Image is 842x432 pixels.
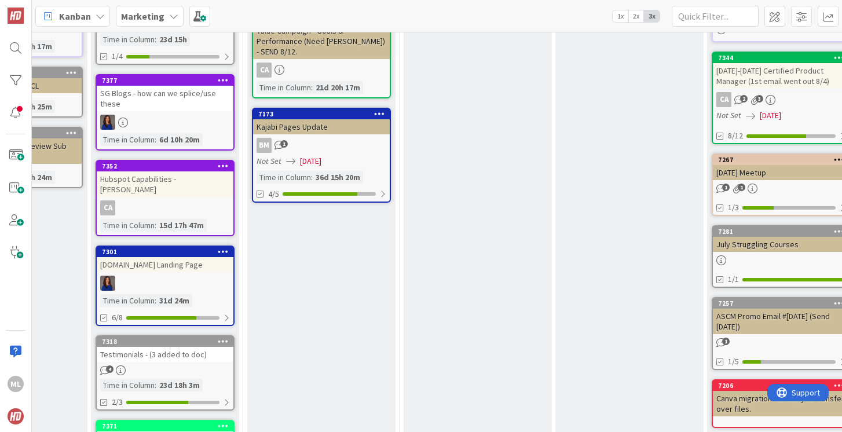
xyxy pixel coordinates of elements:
span: : [311,81,313,94]
span: 1 [280,140,288,148]
span: 1 [738,184,745,191]
div: 7318Testimonials - (3 added to doc) [97,336,233,362]
span: Kanban [59,9,91,23]
div: ML [8,376,24,392]
span: 8/12 [728,130,743,142]
span: : [155,219,156,232]
span: : [155,294,156,307]
div: SL [97,276,233,291]
div: Hubspot Capabilities - [PERSON_NAME] [97,171,233,197]
div: CA [100,200,115,215]
div: 7318 [102,338,233,346]
span: 1 [722,338,730,345]
div: Time in Column [100,379,155,391]
div: 7301 [97,247,233,257]
img: avatar [8,408,24,424]
div: [DOMAIN_NAME] Landing Page [97,257,233,272]
div: 7352Hubspot Capabilities - [PERSON_NAME] [97,161,233,197]
div: 7371 [102,422,233,430]
div: BM [253,138,390,153]
a: 7301[DOMAIN_NAME] Landing PageSLTime in Column:31d 24m6/8 [96,246,235,326]
img: SL [100,276,115,291]
div: 23d 18h 3m [156,379,203,391]
div: Time in Column [100,133,155,146]
span: 1/3 [728,202,739,214]
span: [DATE] [760,109,781,122]
span: 2/3 [112,396,123,408]
span: 3 [756,95,763,102]
a: Value Campaign - Goals & Performance (Need [PERSON_NAME]) - SEND 8/12.CATime in Column:21d 20h 17m [252,12,391,98]
div: 7371 [97,421,233,431]
div: CA [716,92,731,107]
a: 7377SG Blogs - how can we splice/use theseSLTime in Column:6d 10h 20m [96,74,235,151]
div: SG Blogs - how can we splice/use these [97,86,233,111]
i: Not Set [716,110,741,120]
span: 1/1 [728,273,739,285]
div: 7301[DOMAIN_NAME] Landing Page [97,247,233,272]
div: CA [253,63,390,78]
div: 7173 [258,110,390,118]
span: 6/8 [112,312,123,324]
i: Not Set [257,156,281,166]
span: 1x [613,10,628,22]
a: 7318Testimonials - (3 added to doc)Time in Column:23d 18h 3m2/3 [96,335,235,411]
span: [DATE] [300,155,321,167]
div: 7352 [97,161,233,171]
div: Kajabi Pages Update [253,119,390,134]
div: 7377SG Blogs - how can we splice/use these [97,75,233,111]
div: Time in Column [100,219,155,232]
div: 6d 10h 20m [156,133,203,146]
div: 7377 [97,75,233,86]
div: Time in Column [100,294,155,307]
span: 4/5 [268,188,279,200]
span: 4 [106,365,114,373]
div: 21d 20h 17m [313,81,363,94]
span: 2x [628,10,644,22]
span: : [155,133,156,146]
div: Value Campaign - Goals & Performance (Need [PERSON_NAME]) - SEND 8/12. [253,13,390,59]
div: Testimonials - (3 added to doc) [97,347,233,362]
span: 3x [644,10,660,22]
a: 7173Kajabi Pages UpdateBMNot Set[DATE]Time in Column:36d 15h 20m4/5 [252,108,391,203]
div: 7352 [102,162,233,170]
div: Time in Column [257,81,311,94]
a: 7352Hubspot Capabilities - [PERSON_NAME]CATime in Column:15d 17h 47m [96,160,235,236]
input: Quick Filter... [672,6,759,27]
img: SL [100,115,115,130]
div: SL [97,115,233,130]
div: BM [257,138,272,153]
div: Time in Column [100,33,155,46]
div: 7377 [102,76,233,85]
span: Support [24,2,53,16]
div: 23d 15h [156,33,190,46]
span: 1 [722,184,730,191]
span: 2 [740,95,748,102]
div: 7173Kajabi Pages Update [253,109,390,134]
span: 1/5 [728,356,739,368]
b: Marketing [121,10,164,22]
div: Time in Column [257,171,311,184]
div: CA [97,200,233,215]
span: : [155,379,156,391]
div: Value Campaign - Goals & Performance (Need [PERSON_NAME]) - SEND 8/12. [253,23,390,59]
div: 15d 17h 47m [156,219,207,232]
div: CA [257,63,272,78]
div: 7318 [97,336,233,347]
span: : [155,33,156,46]
span: 1/4 [112,50,123,63]
div: 31d 24m [156,294,192,307]
div: 7173 [253,109,390,119]
img: Visit kanbanzone.com [8,8,24,24]
div: 7301 [102,248,233,256]
span: : [311,171,313,184]
div: 36d 15h 20m [313,171,363,184]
